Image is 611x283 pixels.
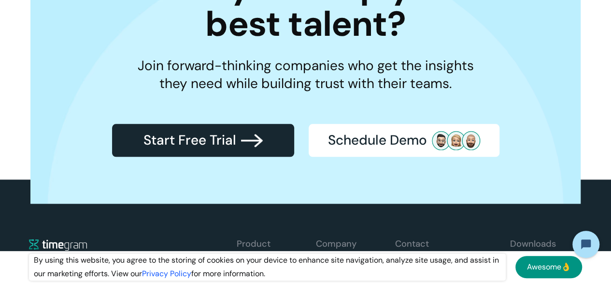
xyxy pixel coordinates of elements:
div: By using this website, you agree to the storing of cookies on your device to enhance site navigat... [29,253,506,281]
div: Start Free Trial [143,134,236,147]
div: Contact [395,238,428,251]
div: Downloads [510,238,556,251]
a: Awesome👌 [515,256,582,278]
p: Join forward-thinking companies who get the insights they need while building trust with their te... [138,57,474,92]
div: Product [236,238,270,251]
div: Company [315,238,356,251]
div: Schedule Demo [328,134,427,147]
a: Schedule Demo [309,124,499,157]
a: Privacy Policy [142,268,191,279]
a: Start Free Trial [112,124,294,157]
